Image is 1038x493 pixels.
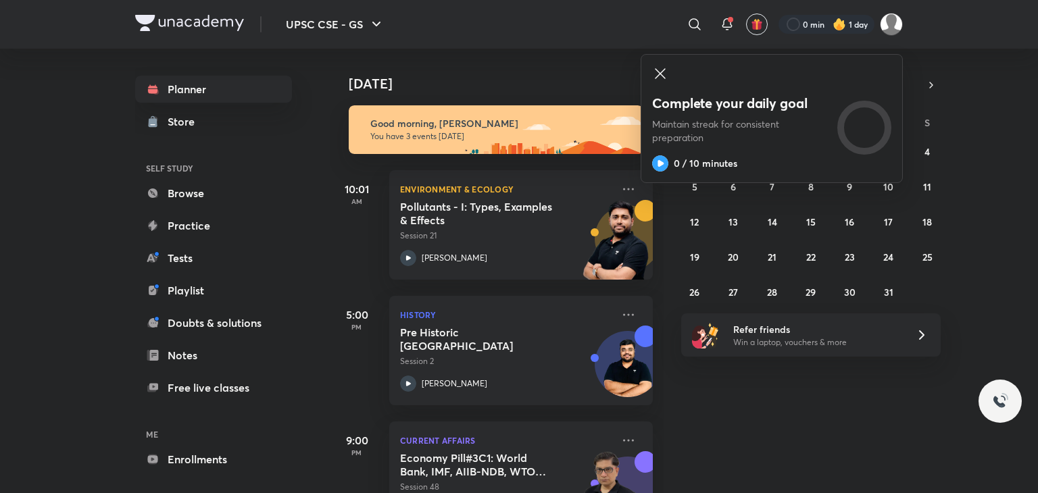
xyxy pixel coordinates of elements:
[168,113,203,130] div: Store
[674,157,737,170] h6: 0 / 10 minutes
[884,215,893,228] abbr: October 17, 2025
[733,336,899,348] p: Win a laptop, vouchers & more
[768,215,777,228] abbr: October 14, 2025
[845,215,854,228] abbr: October 16, 2025
[923,180,931,193] abbr: October 11, 2025
[762,281,783,303] button: October 28, 2025
[762,246,783,267] button: October 21, 2025
[349,76,666,92] h4: [DATE]
[652,118,828,145] p: Maintain streak for consistent preparation
[992,393,1008,409] img: ttu
[400,200,568,227] h5: Pollutants - I: Types, Examples & Effects
[684,281,706,303] button: October 26, 2025
[722,246,744,267] button: October 20, 2025
[135,374,292,401] a: Free live classes
[728,215,738,228] abbr: October 13, 2025
[770,180,774,193] abbr: October 7, 2025
[922,215,932,228] abbr: October 18, 2025
[330,448,384,457] p: PM
[878,246,899,267] button: October 24, 2025
[800,211,822,232] button: October 15, 2025
[330,181,384,197] h5: 10:01
[135,15,244,31] img: Company Logo
[806,215,816,228] abbr: October 15, 2025
[135,108,292,135] a: Store
[330,307,384,323] h5: 5:00
[924,116,930,129] abbr: Saturday
[883,180,893,193] abbr: October 10, 2025
[883,251,893,263] abbr: October 24, 2025
[878,211,899,232] button: October 17, 2025
[916,246,938,267] button: October 25, 2025
[845,251,855,263] abbr: October 23, 2025
[844,286,856,299] abbr: October 30, 2025
[652,95,828,112] h4: Complete your daily goal
[839,246,860,267] button: October 23, 2025
[916,140,938,162] button: October 4, 2025
[806,251,816,263] abbr: October 22, 2025
[880,13,903,36] img: Shubham Kumar
[806,286,816,299] abbr: October 29, 2025
[839,176,860,197] button: October 9, 2025
[135,212,292,239] a: Practice
[722,211,744,232] button: October 13, 2025
[692,180,697,193] abbr: October 5, 2025
[884,286,893,299] abbr: October 31, 2025
[751,18,763,30] img: avatar
[728,251,739,263] abbr: October 20, 2025
[878,281,899,303] button: October 31, 2025
[400,307,612,323] p: History
[135,180,292,207] a: Browse
[684,176,706,197] button: October 5, 2025
[833,18,846,31] img: streak
[400,230,612,242] p: Session 21
[847,180,852,193] abbr: October 9, 2025
[135,277,292,304] a: Playlist
[370,131,631,142] p: You have 3 events [DATE]
[135,157,292,180] h6: SELF STUDY
[595,338,660,403] img: Avatar
[400,451,568,478] h5: Economy Pill#3C1: World Bank, IMF, AIIB-NDB, WTO Intro
[768,251,776,263] abbr: October 21, 2025
[135,309,292,336] a: Doubts & solutions
[728,286,738,299] abbr: October 27, 2025
[722,281,744,303] button: October 27, 2025
[330,432,384,448] h5: 9:00
[135,423,292,446] h6: ME
[422,378,487,390] p: [PERSON_NAME]
[135,244,292,271] a: Tests
[762,176,783,197] button: October 7, 2025
[684,246,706,267] button: October 19, 2025
[924,145,930,158] abbr: October 4, 2025
[733,322,899,336] h6: Refer friends
[762,211,783,232] button: October 14, 2025
[800,246,822,267] button: October 22, 2025
[731,180,736,193] abbr: October 6, 2025
[746,14,768,35] button: avatar
[916,211,938,232] button: October 18, 2025
[916,176,938,197] button: October 11, 2025
[689,286,699,299] abbr: October 26, 2025
[370,118,631,130] h6: Good morning, [PERSON_NAME]
[839,281,860,303] button: October 30, 2025
[135,76,292,103] a: Planner
[278,11,393,38] button: UPSC CSE - GS
[684,211,706,232] button: October 12, 2025
[135,342,292,369] a: Notes
[800,281,822,303] button: October 29, 2025
[400,326,568,353] h5: Pre Historic India
[767,286,777,299] abbr: October 28, 2025
[135,446,292,473] a: Enrollments
[878,176,899,197] button: October 10, 2025
[330,323,384,331] p: PM
[400,355,612,367] p: Session 2
[422,252,487,264] p: [PERSON_NAME]
[349,105,643,154] img: morning
[922,251,933,263] abbr: October 25, 2025
[692,321,719,348] img: referral
[400,432,612,448] p: Current Affairs
[690,251,699,263] abbr: October 19, 2025
[400,181,612,197] p: Environment & Ecology
[400,481,612,493] p: Session 48
[808,180,814,193] abbr: October 8, 2025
